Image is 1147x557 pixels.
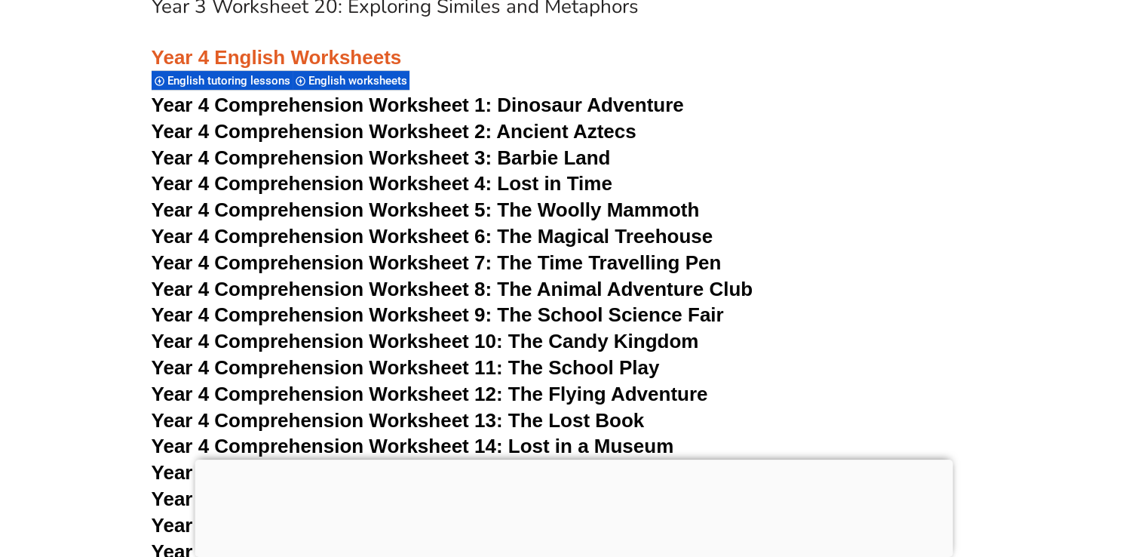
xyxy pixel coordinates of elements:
[152,251,722,274] a: Year 4 Comprehension Worksheet 7: The Time Travelling Pen
[152,94,684,116] a: Year 4 Comprehension Worksheet 1: Dinosaur Adventure
[152,70,293,91] div: English tutoring lessons
[308,74,412,88] span: English worksheets
[152,488,721,510] a: Year 4 Comprehension Worksheet 16: The Rainbow Kingdom
[152,383,708,405] a: Year 4 Comprehension Worksheet 12: The Flying Adventure
[152,94,492,116] span: Year 4 Comprehension Worksheet 1:
[497,94,683,116] span: Dinosaur Adventure
[152,435,674,457] a: Year 4 Comprehension Worksheet 14: Lost in a Museum
[152,356,660,379] a: Year 4 Comprehension Worksheet 11: The School Play
[293,70,409,91] div: English worksheets
[152,120,636,143] a: Year 4 Comprehension Worksheet 2: Ancient Aztecs
[152,198,700,221] a: Year 4 Comprehension Worksheet 5: The Woolly Mammoth
[152,278,753,300] a: Year 4 Comprehension Worksheet 8: The Animal Adventure Club
[152,225,713,248] a: Year 4 Comprehension Worksheet 6: The Magical Treehouse
[152,146,611,169] a: Year 4 Comprehension Worksheet 3: Barbie Land
[167,74,295,88] span: English tutoring lessons
[896,387,1147,557] iframe: Chat Widget
[152,20,996,72] h3: Year 4 English Worksheets
[152,461,655,484] a: Year 4 Comprehension Worksheet 15: The Talking Toy
[152,330,699,352] a: Year 4 Comprehension Worksheet 10: The Candy Kingdom
[152,514,728,537] a: Year 4 Comprehension Worksheet 17: The Mischevious Robot
[195,460,952,553] iframe: Advertisement
[152,172,612,195] a: Year 4 Comprehension Worksheet 4: Lost in Time
[152,303,724,326] a: Year 4 Comprehension Worksheet 9: The School Science Fair
[152,409,645,432] a: Year 4 Comprehension Worksheet 13: The Lost Book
